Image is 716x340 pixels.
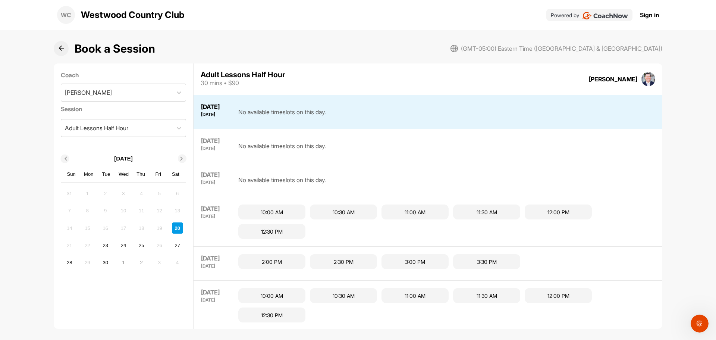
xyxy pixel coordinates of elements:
div: [DATE] [201,171,231,179]
div: Not available Friday, September 5th, 2025 [154,188,165,199]
div: No available timeslots on this day. [238,137,326,155]
div: Not available Monday, September 29th, 2025 [82,257,93,268]
div: 11:30 AM [453,288,520,303]
div: [DATE] [201,298,231,302]
div: Not available Monday, September 15th, 2025 [82,222,93,234]
div: Not available Monday, September 22nd, 2025 [82,240,93,251]
div: Sat [171,169,180,179]
div: Not available Tuesday, September 9th, 2025 [100,205,111,216]
img: CoachNow [582,12,628,19]
div: 12:30 PM [238,308,305,322]
div: [DATE] [201,146,231,151]
div: [PERSON_NAME] [589,75,637,84]
div: [DATE] [201,137,231,145]
div: Not available Sunday, September 21st, 2025 [64,240,75,251]
div: 11:00 AM [381,288,449,303]
div: Not available Wednesday, September 17th, 2025 [118,222,129,234]
div: [DATE] [201,205,231,213]
label: Session [61,105,186,113]
div: Not available Saturday, September 20th, 2025 [172,222,183,234]
div: No available timeslots on this day. [238,171,326,189]
div: [DATE] [201,254,231,262]
div: 10:00 AM [238,205,305,219]
div: 12:30 PM [238,224,305,239]
div: Not available Thursday, September 11th, 2025 [136,205,147,216]
div: [DATE] [201,112,231,117]
div: 10:30 AM [310,205,377,219]
div: Not available Saturday, September 6th, 2025 [172,188,183,199]
div: Choose Wednesday, September 24th, 2025 [118,240,129,251]
div: month 2025-09 [63,187,184,269]
p: Westwood Country Club [81,8,185,22]
div: Choose Thursday, September 25th, 2025 [136,240,147,251]
div: Not available Thursday, September 18th, 2025 [136,222,147,234]
div: Not available Saturday, September 13th, 2025 [172,205,183,216]
div: Not available Friday, October 3rd, 2025 [154,257,165,268]
img: square_6f9ceecb14d737a640b37be27c2c6f8d.jpg [641,72,656,86]
div: Not available Wednesday, September 3rd, 2025 [118,188,129,199]
div: Choose Sunday, September 28th, 2025 [64,257,75,268]
iframe: Intercom live chat [691,315,709,333]
div: Not available Sunday, August 31st, 2025 [64,188,75,199]
div: No available timeslots on this day. [238,103,326,121]
div: [DATE] [201,103,231,111]
p: Powered by [551,11,579,19]
div: Mon [84,169,94,179]
div: 10:00 AM [238,288,305,303]
div: [PERSON_NAME] [65,88,112,97]
div: [DATE] [201,288,231,296]
h1: Book a Session [75,40,155,57]
div: Not available Thursday, September 4th, 2025 [136,188,147,199]
div: Not available Tuesday, September 2nd, 2025 [100,188,111,199]
div: Adult Lessons Half Hour [201,71,285,78]
div: Not available Sunday, September 7th, 2025 [64,205,75,216]
div: Thu [136,169,146,179]
div: Not available Wednesday, September 10th, 2025 [118,205,129,216]
div: 3:00 PM [381,254,449,269]
div: Choose Thursday, October 2nd, 2025 [136,257,147,268]
img: svg+xml;base64,PHN2ZyB3aWR0aD0iMjAiIGhlaWdodD0iMjAiIHZpZXdCb3g9IjAgMCAyMCAyMCIgZmlsbD0ibm9uZSIgeG... [450,45,458,52]
div: Not available Tuesday, September 16th, 2025 [100,222,111,234]
div: Choose Tuesday, September 30th, 2025 [100,257,111,268]
div: Choose Wednesday, October 1st, 2025 [118,257,129,268]
div: Choose Tuesday, September 23rd, 2025 [100,240,111,251]
div: 11:00 AM [381,205,449,219]
div: Sun [66,169,76,179]
div: Not available Friday, September 26th, 2025 [154,240,165,251]
div: 10:30 AM [310,288,377,303]
div: 30 mins • $90 [201,78,285,87]
label: Coach [61,71,186,79]
div: Fri [153,169,163,179]
div: [DATE] [201,180,231,185]
div: Wed [119,169,128,179]
div: Tue [101,169,111,179]
div: WC [57,6,75,24]
div: Choose Saturday, September 27th, 2025 [172,240,183,251]
div: [DATE] [201,264,231,268]
div: Not available Friday, September 19th, 2025 [154,222,165,234]
div: [DATE] [201,214,231,219]
div: 11:30 AM [453,205,520,219]
div: Not available Monday, September 8th, 2025 [82,205,93,216]
div: Adult Lessons Half Hour [65,124,128,132]
p: [DATE] [114,155,133,163]
div: 12:00 PM [525,205,592,219]
div: 3:30 PM [453,254,520,269]
div: Not available Saturday, October 4th, 2025 [172,257,183,268]
a: Sign in [640,10,659,19]
div: 12:00 PM [525,288,592,303]
div: Not available Monday, September 1st, 2025 [82,188,93,199]
div: Not available Sunday, September 14th, 2025 [64,222,75,234]
div: 2:30 PM [310,254,377,269]
span: (GMT-05:00) Eastern Time ([GEOGRAPHIC_DATA] & [GEOGRAPHIC_DATA]) [461,44,662,53]
div: 2:00 PM [238,254,305,269]
div: Not available Friday, September 12th, 2025 [154,205,165,216]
